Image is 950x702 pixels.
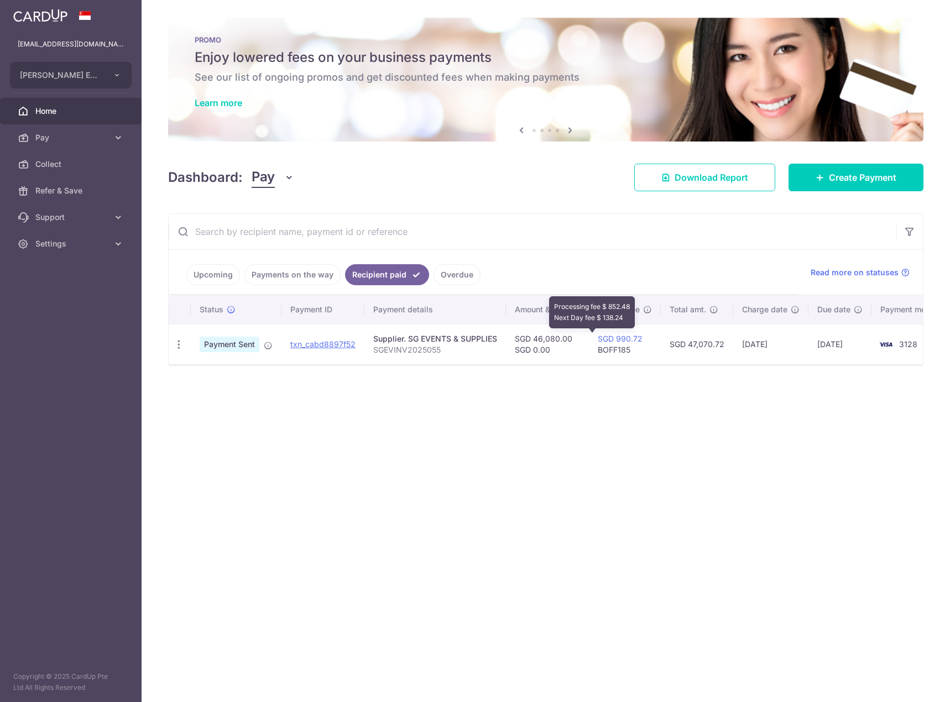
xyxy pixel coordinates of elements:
[515,304,568,315] span: Amount & GST
[817,304,850,315] span: Due date
[200,337,259,352] span: Payment Sent
[373,333,497,344] div: Supplier. SG EVENTS & SUPPLIES
[168,18,923,142] img: Latest Promos Banner
[195,97,242,108] a: Learn more
[345,264,429,285] a: Recipient paid
[808,324,871,364] td: [DATE]
[252,167,294,188] button: Pay
[670,304,706,315] span: Total amt.
[675,171,748,184] span: Download Report
[35,132,108,143] span: Pay
[899,339,917,349] span: 3128
[880,669,939,696] iframe: Opens a widget where you can find more information
[13,9,67,22] img: CardUp
[35,238,108,249] span: Settings
[661,324,733,364] td: SGD 47,070.72
[811,267,899,278] span: Read more on statuses
[290,339,356,349] a: txn_cabd8897f52
[733,324,808,364] td: [DATE]
[10,62,132,88] button: [PERSON_NAME] ENGINEERING TRADING PTE. LTD.
[589,324,661,364] td: BOFF185
[195,71,897,84] h6: See our list of ongoing promos and get discounted fees when making payments
[200,304,223,315] span: Status
[35,212,108,223] span: Support
[281,295,364,324] th: Payment ID
[434,264,481,285] a: Overdue
[18,39,124,50] p: [EMAIL_ADDRESS][DOMAIN_NAME]
[829,171,896,184] span: Create Payment
[244,264,341,285] a: Payments on the way
[20,70,102,81] span: [PERSON_NAME] ENGINEERING TRADING PTE. LTD.
[875,338,897,351] img: Bank Card
[811,267,910,278] a: Read more on statuses
[506,324,589,364] td: SGD 46,080.00 SGD 0.00
[35,185,108,196] span: Refer & Save
[195,35,897,44] p: PROMO
[186,264,240,285] a: Upcoming
[35,106,108,117] span: Home
[742,304,787,315] span: Charge date
[252,167,275,188] span: Pay
[168,167,243,187] h4: Dashboard:
[789,164,923,191] a: Create Payment
[195,49,897,66] h5: Enjoy lowered fees on your business payments
[35,159,108,170] span: Collect
[549,296,635,328] div: Processing fee $ 852.48 Next Day fee $ 138.24
[169,214,896,249] input: Search by recipient name, payment id or reference
[598,334,643,343] a: SGD 990.72
[634,164,775,191] a: Download Report
[373,344,497,355] p: SGEVINV2025055
[364,295,506,324] th: Payment details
